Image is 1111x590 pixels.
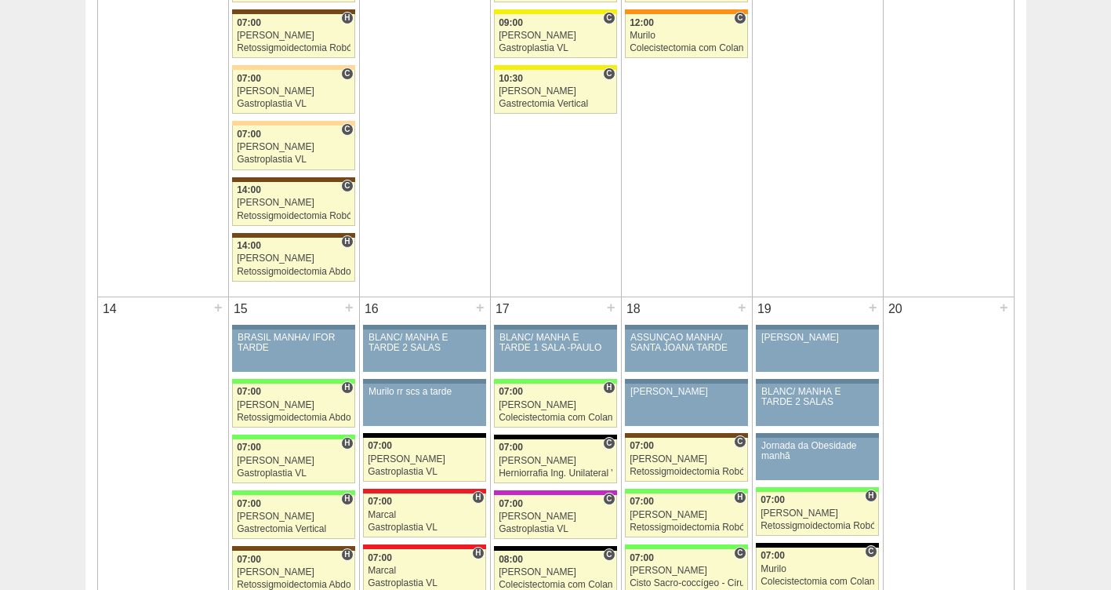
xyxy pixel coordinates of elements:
[625,489,747,493] div: Key: Brasil
[499,413,612,423] div: Colecistectomia com Colangiografia VL
[603,493,615,505] span: Consultório
[630,552,654,563] span: 07:00
[232,384,354,428] a: H 07:00 [PERSON_NAME] Retossigmoidectomia Abdominal VL
[625,9,747,14] div: Key: São Luiz - SCS
[341,235,353,248] span: Hospital
[630,333,742,353] div: ASSUNÇÃO MANHÃ/ SANTA JOANA TARDE
[368,454,481,464] div: [PERSON_NAME]
[237,524,350,534] div: Gastrectomia Vertical
[369,387,481,397] div: Murilo rr scs a tarde
[229,297,253,321] div: 15
[605,297,618,318] div: +
[237,31,350,41] div: [PERSON_NAME]
[625,544,747,549] div: Key: Brasil
[499,386,523,397] span: 07:00
[603,548,615,561] span: Consultório
[237,498,261,509] span: 07:00
[499,468,612,479] div: Herniorrafia Ing. Unilateral VL
[237,43,350,53] div: Retossigmoidectomia Robótica
[499,456,612,466] div: [PERSON_NAME]
[761,577,874,587] div: Colecistectomia com Colangiografia VL
[761,494,785,505] span: 07:00
[363,384,485,426] a: Murilo rr scs a tarde
[232,330,354,372] a: BRASIL MANHÃ/ IFOR TARDE
[237,155,350,165] div: Gastroplastia VL
[232,177,354,182] div: Key: Santa Joana
[734,547,746,559] span: Consultório
[735,297,749,318] div: +
[630,31,743,41] div: Murilo
[499,498,523,509] span: 07:00
[494,325,616,330] div: Key: Aviso
[341,493,353,505] span: Hospital
[474,297,487,318] div: +
[603,12,615,24] span: Consultório
[499,17,523,28] span: 09:00
[237,240,261,251] span: 14:00
[360,297,384,321] div: 16
[232,14,354,58] a: H 07:00 [PERSON_NAME] Retossigmoidectomia Robótica
[237,554,261,565] span: 07:00
[237,129,261,140] span: 07:00
[499,400,612,410] div: [PERSON_NAME]
[630,496,654,507] span: 07:00
[491,297,515,321] div: 17
[603,67,615,80] span: Consultório
[369,333,481,353] div: BLANC/ MANHÃ E TARDE 2 SALAS
[368,440,392,451] span: 07:00
[756,438,878,480] a: Jornada da Obesidade manhã
[494,65,616,70] div: Key: Santa Rita
[494,439,616,483] a: C 07:00 [PERSON_NAME] Herniorrafia Ing. Unilateral VL
[232,65,354,70] div: Key: Bartira
[237,456,350,466] div: [PERSON_NAME]
[363,330,485,372] a: BLANC/ MANHÃ E TARDE 2 SALAS
[212,297,225,318] div: +
[232,233,354,238] div: Key: Santa Joana
[232,490,354,495] div: Key: Brasil
[756,379,878,384] div: Key: Aviso
[625,379,747,384] div: Key: Aviso
[630,523,743,533] div: Retossigmoidectomia Robótica
[237,400,350,410] div: [PERSON_NAME]
[237,413,350,423] div: Retossigmoidectomia Abdominal VL
[368,496,392,507] span: 07:00
[761,564,874,574] div: Murilo
[734,435,746,448] span: Consultório
[625,438,747,482] a: C 07:00 [PERSON_NAME] Retossigmoidectomia Robótica
[761,521,874,531] div: Retossigmoidectomia Robótica
[625,14,747,58] a: C 12:00 Murilo Colecistectomia com Colangiografia VL
[630,467,743,477] div: Retossigmoidectomia Robótica
[756,330,878,372] a: [PERSON_NAME]
[756,433,878,438] div: Key: Aviso
[630,440,654,451] span: 07:00
[472,491,484,504] span: Hospital
[761,550,785,561] span: 07:00
[625,433,747,438] div: Key: Santa Joana
[368,552,392,563] span: 07:00
[232,495,354,539] a: H 07:00 [PERSON_NAME] Gastrectomia Vertical
[237,17,261,28] span: 07:00
[494,546,616,551] div: Key: Blanc
[237,198,350,208] div: [PERSON_NAME]
[494,495,616,539] a: C 07:00 [PERSON_NAME] Gastroplastia VL
[756,543,878,548] div: Key: Blanc
[625,330,747,372] a: ASSUNÇÃO MANHÃ/ SANTA JOANA TARDE
[499,31,612,41] div: [PERSON_NAME]
[237,253,350,264] div: [PERSON_NAME]
[494,9,616,14] div: Key: Santa Rita
[499,580,612,590] div: Colecistectomia com Colangiografia VL
[363,379,485,384] div: Key: Aviso
[734,491,746,504] span: Hospital
[341,67,353,80] span: Consultório
[494,70,616,114] a: C 10:30 [PERSON_NAME] Gastrectomia Vertical
[499,99,612,109] div: Gastrectomia Vertical
[232,435,354,439] div: Key: Brasil
[494,330,616,372] a: BLANC/ MANHÃ E TARDE 1 SALA -PAULO
[499,73,523,84] span: 10:30
[341,437,353,450] span: Hospital
[472,547,484,559] span: Hospital
[494,435,616,439] div: Key: Blanc
[499,442,523,453] span: 07:00
[232,121,354,126] div: Key: Bartira
[232,325,354,330] div: Key: Aviso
